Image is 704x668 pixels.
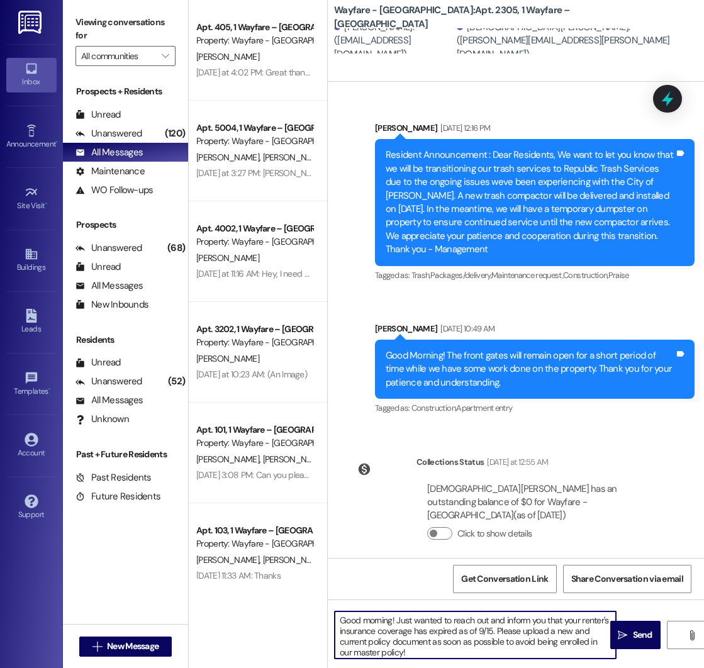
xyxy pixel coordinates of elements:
a: Leads [6,305,57,339]
span: • [56,138,58,147]
a: Account [6,429,57,463]
span: Construction , [411,403,457,413]
div: [DATE] at 10:23 AM: (An Image) [196,369,307,380]
button: Get Conversation Link [453,565,556,593]
span: Apartment entry [456,403,512,413]
span: [PERSON_NAME] [196,454,263,465]
div: Property: Wayfare - [GEOGRAPHIC_DATA] [196,235,313,248]
div: Apt. 3202, 1 Wayfare – [GEOGRAPHIC_DATA] [196,323,313,336]
div: New Inbounds [75,298,148,311]
span: [PERSON_NAME] [263,152,326,163]
div: Unanswered [75,127,142,140]
div: [DATE] at 11:16 AM: Hey, I need your signature for your renewal lease! I just sent another link t... [196,268,644,279]
span: Send [633,628,652,642]
div: [DEMOGRAPHIC_DATA][PERSON_NAME]. ([PERSON_NAME][EMAIL_ADDRESS][PERSON_NAME][DOMAIN_NAME]) [457,21,695,61]
button: New Message [79,637,172,657]
div: Tagged as: [375,399,695,417]
button: Send [610,621,661,649]
div: Prospects [63,218,188,231]
i:  [162,51,169,61]
div: Property: Wayfare - [GEOGRAPHIC_DATA] [196,135,313,148]
span: [PERSON_NAME] [196,554,263,565]
div: Unread [75,260,121,274]
div: All Messages [75,394,143,407]
div: Apt. 405, 1 Wayfare – [GEOGRAPHIC_DATA] [196,21,313,34]
div: Unknown [75,413,129,426]
div: Maintenance [75,165,145,178]
div: [DATE] 11:33 AM: Thanks [196,570,281,581]
div: All Messages [75,279,143,292]
div: Unread [75,356,121,369]
div: (68) [164,238,188,258]
span: [PERSON_NAME] [263,554,326,565]
span: [PERSON_NAME] [196,152,263,163]
div: Apt. 5004, 1 Wayfare – [GEOGRAPHIC_DATA] [196,121,313,135]
i:  [92,642,102,652]
div: Property: Wayfare - [GEOGRAPHIC_DATA] [196,34,313,47]
div: Past + Future Residents [63,448,188,461]
div: All Messages [75,146,143,159]
a: Inbox [6,58,57,92]
div: Future Residents [75,490,160,503]
button: Share Conversation via email [563,565,691,593]
div: [DATE] 10:49 AM [437,322,494,335]
div: Residents [63,333,188,347]
textarea: Good morning! Just wanted to reach out and inform you that your renter's insurance coverage has e... [335,611,616,659]
span: New Message [107,640,159,653]
div: Past Residents [75,471,152,484]
div: [PERSON_NAME] [375,121,695,139]
div: [PERSON_NAME]. ([EMAIL_ADDRESS][DOMAIN_NAME]) [334,21,454,61]
div: Property: Wayfare - [GEOGRAPHIC_DATA] [196,437,313,450]
div: WO Follow-ups [75,184,153,197]
a: Templates • [6,367,57,401]
div: Unanswered [75,375,142,388]
span: Construction , [563,270,608,281]
label: Viewing conversations for [75,13,176,46]
div: Property: Wayfare - [GEOGRAPHIC_DATA] [196,537,313,550]
i:  [618,630,627,640]
span: • [48,385,50,394]
div: [DATE] at 4:02 PM: Great thanks! The closed sign was up earlier. Hence my question. Have a great ... [196,67,583,78]
div: [DATE] 3:08 PM: Can you please tell me what time our sprinklers run? [196,469,445,481]
div: (120) [162,124,188,143]
span: [PERSON_NAME] [196,51,259,62]
span: Packages/delivery , [430,270,491,281]
div: [DATE] at 12:55 AM [484,455,548,469]
input: All communities [81,46,155,66]
div: Tagged as: [375,266,695,284]
div: Unread [75,108,121,121]
b: Wayfare - [GEOGRAPHIC_DATA]: Apt. 2305, 1 Wayfare – [GEOGRAPHIC_DATA] [334,4,586,31]
div: Apt. 4002, 1 Wayfare – [GEOGRAPHIC_DATA] [196,222,313,235]
div: Prospects + Residents [63,85,188,98]
div: [DATE] at 3:27 PM: [PERSON_NAME] my wife can't log in to sign. She requests a new password, gets ... [196,167,664,179]
a: Support [6,491,57,525]
div: Apt. 103, 1 Wayfare – [GEOGRAPHIC_DATA] [196,524,313,537]
span: Praise [608,270,629,281]
div: Good Morning! The front gates will remain open for a short period of time while we have some work... [386,349,674,389]
div: [DEMOGRAPHIC_DATA][PERSON_NAME] has an outstanding balance of $0 for Wayfare - [GEOGRAPHIC_DATA] ... [427,482,656,523]
span: [PERSON_NAME] [196,252,259,264]
span: • [45,199,47,208]
span: Maintenance request , [491,270,563,281]
div: Resident Announcement : Dear Residents, We want to let you know that we will be transitioning our... [386,148,674,256]
div: Apt. 101, 1 Wayfare – [GEOGRAPHIC_DATA] [196,423,313,437]
div: Unanswered [75,242,142,255]
div: (52) [165,372,188,391]
label: Click to show details [457,527,532,540]
div: Property: Wayfare - [GEOGRAPHIC_DATA] [196,336,313,349]
a: Buildings [6,243,57,277]
span: Trash , [411,270,430,281]
div: Collections Status [416,455,484,469]
div: [DATE] 12:16 PM [437,121,490,135]
img: ResiDesk Logo [18,11,44,34]
a: Site Visit • [6,182,57,216]
i:  [687,630,696,640]
span: Get Conversation Link [461,572,548,586]
span: [PERSON_NAME] [263,454,326,465]
span: Share Conversation via email [571,572,683,586]
span: [PERSON_NAME] [196,353,259,364]
div: [PERSON_NAME] [375,322,695,340]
